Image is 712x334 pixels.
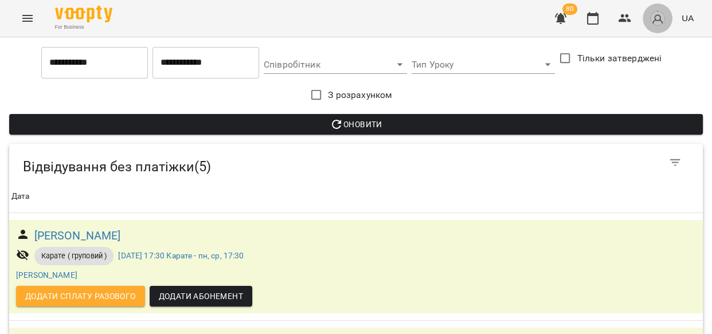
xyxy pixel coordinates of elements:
[16,286,145,307] button: Додати сплату разового
[55,23,112,31] span: For Business
[677,7,698,29] button: UA
[34,251,114,261] span: Карате ( груповий )
[34,227,121,245] a: [PERSON_NAME]
[650,10,666,26] img: avatar_s.png
[682,12,694,24] span: UA
[150,286,252,307] button: Додати Абонемент
[18,117,694,131] span: Оновити
[16,270,77,280] a: [PERSON_NAME]
[118,251,244,260] a: [DATE] 17:30 Карате - пн, ср, 17:30
[11,190,30,203] div: Sort
[9,114,703,135] button: Оновити
[14,5,41,32] button: Menu
[328,88,392,102] span: З розрахунком
[11,190,30,203] div: Дата
[9,144,703,180] div: Table Toolbar
[577,52,662,65] span: Тільки затверджені
[159,289,243,303] span: Додати Абонемент
[11,190,701,203] span: Дата
[562,3,577,15] span: 80
[23,158,436,176] h5: Відвідування без платіжки ( 5 )
[55,6,112,22] img: Voopty Logo
[25,289,136,303] span: Додати сплату разового
[662,149,689,176] button: Фільтр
